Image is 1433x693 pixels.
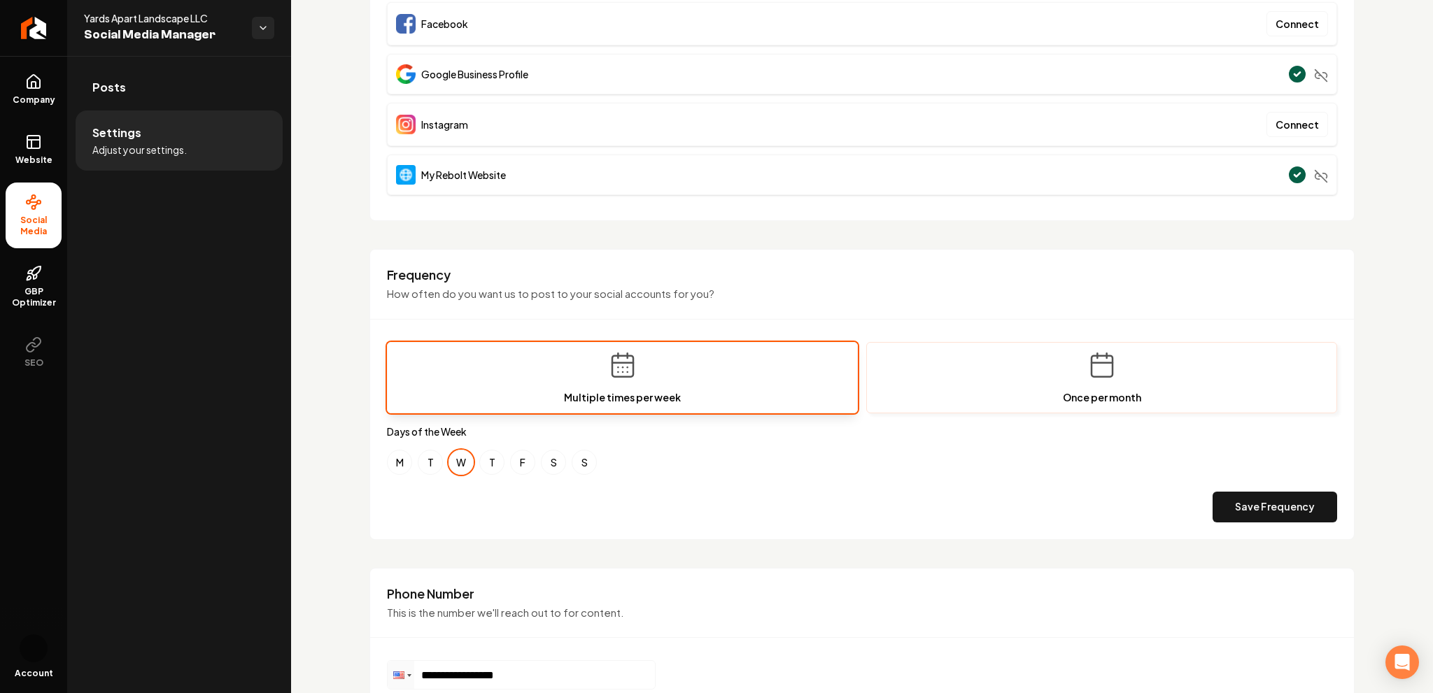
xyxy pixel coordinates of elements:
[6,62,62,117] a: Company
[15,668,53,679] span: Account
[387,450,412,475] button: Monday
[421,17,468,31] span: Facebook
[1385,645,1419,679] div: Open Intercom Messenger
[7,94,61,106] span: Company
[387,585,1337,602] h3: Phone Number
[21,17,47,39] img: Rebolt Logo
[572,450,597,475] button: Sunday
[387,605,1337,621] p: This is the number we'll reach out to for content.
[1266,112,1328,137] button: Connect
[510,450,535,475] button: Friday
[479,450,504,475] button: Thursday
[6,325,62,380] button: SEO
[92,143,187,157] span: Adjust your settings.
[6,122,62,177] a: Website
[92,124,141,141] span: Settings
[421,67,528,81] span: Google Business Profile
[20,634,48,662] img: Susan Winsett
[396,64,416,84] img: Google
[449,450,474,475] button: Wednesday
[387,266,1337,283] h3: Frequency
[92,79,126,96] span: Posts
[866,342,1337,413] button: Once per month
[10,155,58,166] span: Website
[396,165,416,185] img: Website
[76,65,283,110] a: Posts
[84,11,241,25] span: Yards Apart Landscape LLC
[6,286,62,308] span: GBP Optimizer
[84,25,241,45] span: Social Media Manager
[6,215,62,237] span: Social Media
[421,168,506,182] span: My Rebolt Website
[418,450,443,475] button: Tuesday
[421,117,468,131] span: Instagram
[20,634,48,662] button: Open user button
[396,14,416,34] img: Facebook
[6,254,62,320] a: GBP Optimizer
[541,450,566,475] button: Saturday
[1266,11,1328,36] button: Connect
[19,357,49,369] span: SEO
[388,661,414,689] div: United States: + 1
[387,286,1337,302] p: How often do you want us to post to your social accounts for you?
[1213,492,1337,522] button: Save Frequency
[387,424,1337,438] label: Days of the Week
[396,115,416,134] img: Instagram
[387,342,858,413] button: Multiple times per week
